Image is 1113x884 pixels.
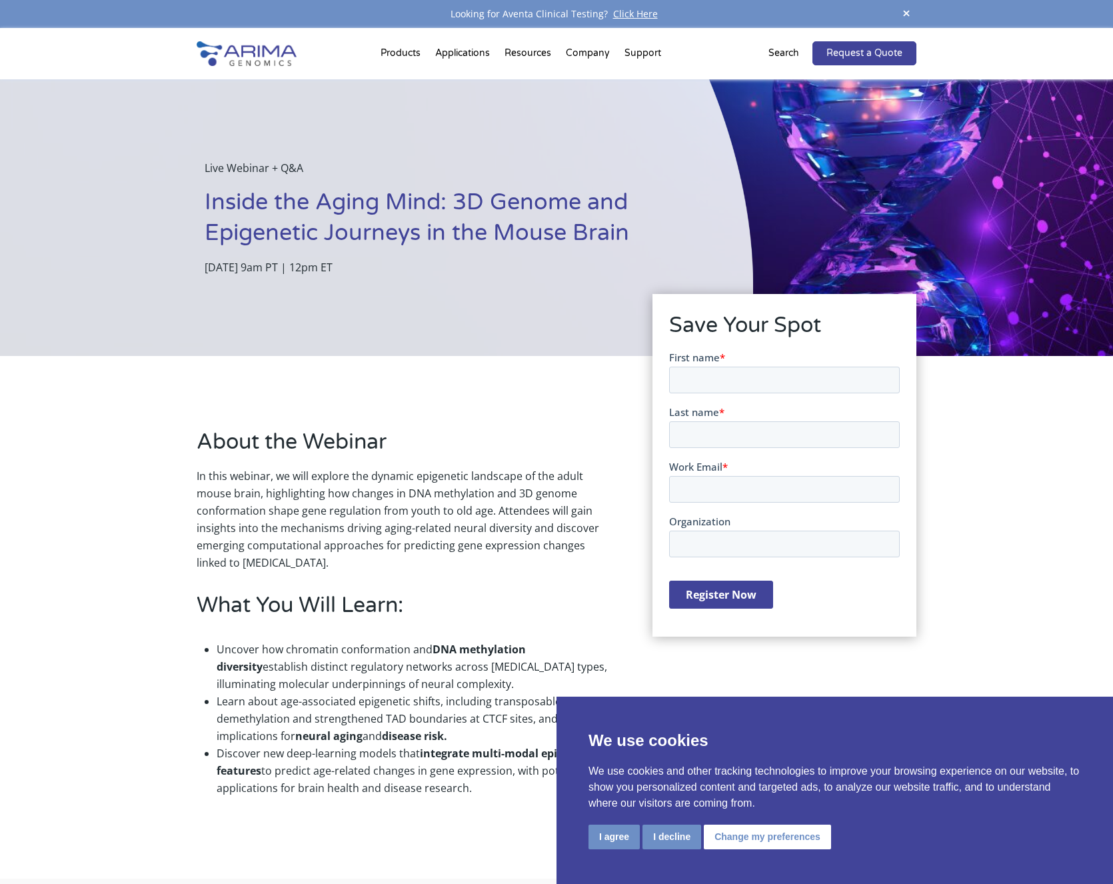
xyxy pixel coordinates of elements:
[217,745,612,797] li: Discover new deep-learning models that to predict age-related changes in gene expression, with po...
[669,311,900,351] h2: Save Your Spot
[588,825,640,849] button: I agree
[197,467,612,571] p: In this webinar, we will explore the dynamic epigenetic landscape of the adult mouse brain, highl...
[608,7,663,20] a: Click Here
[205,259,686,276] p: [DATE] 9am PT | 12pm ET
[295,729,363,743] strong: neural aging
[197,5,916,23] div: Looking for Aventa Clinical Testing?
[197,591,612,631] h2: What You Will Learn:
[642,825,701,849] button: I decline
[197,427,612,467] h2: About the Webinar
[768,45,799,62] p: Search
[812,41,916,65] a: Request a Quote
[217,641,612,693] li: Uncover how chromatin conformation and establish distinct regulatory networks across [MEDICAL_DAT...
[669,351,900,620] iframe: Form 1
[205,187,686,259] h1: Inside the Aging Mind: 3D Genome and Epigenetic Journeys in the Mouse Brain
[588,729,1081,753] p: We use cookies
[217,693,612,745] li: Learn about age-associated epigenetic shifts, including transposable element demethylation and st...
[704,825,831,849] button: Change my preferences
[205,159,686,187] p: Live Webinar + Q&A
[382,729,447,743] strong: disease risk.
[197,41,297,66] img: Arima-Genomics-logo
[588,763,1081,811] p: We use cookies and other tracking technologies to improve your browsing experience on our website...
